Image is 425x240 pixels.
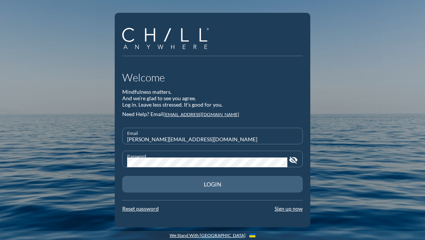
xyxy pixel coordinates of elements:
[122,89,303,108] div: Mindfulness matters. And we’re glad to see you agree. Log in. Leave less stressed. It’s good for ...
[122,176,303,193] button: Login
[135,181,290,188] div: Login
[122,71,303,84] h1: Welcome
[127,135,298,144] input: Email
[122,28,214,50] a: Company Logo
[122,111,164,117] span: Need Help? Email
[249,233,255,237] img: Flag_of_Ukraine.1aeecd60.svg
[289,156,298,165] i: visibility_off
[164,112,239,117] a: [EMAIL_ADDRESS][DOMAIN_NAME]
[122,205,159,212] a: Reset password
[122,28,209,49] img: Company Logo
[170,233,246,238] a: We Stand With [GEOGRAPHIC_DATA]
[275,205,303,212] a: Sign up now
[127,157,287,167] input: Password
